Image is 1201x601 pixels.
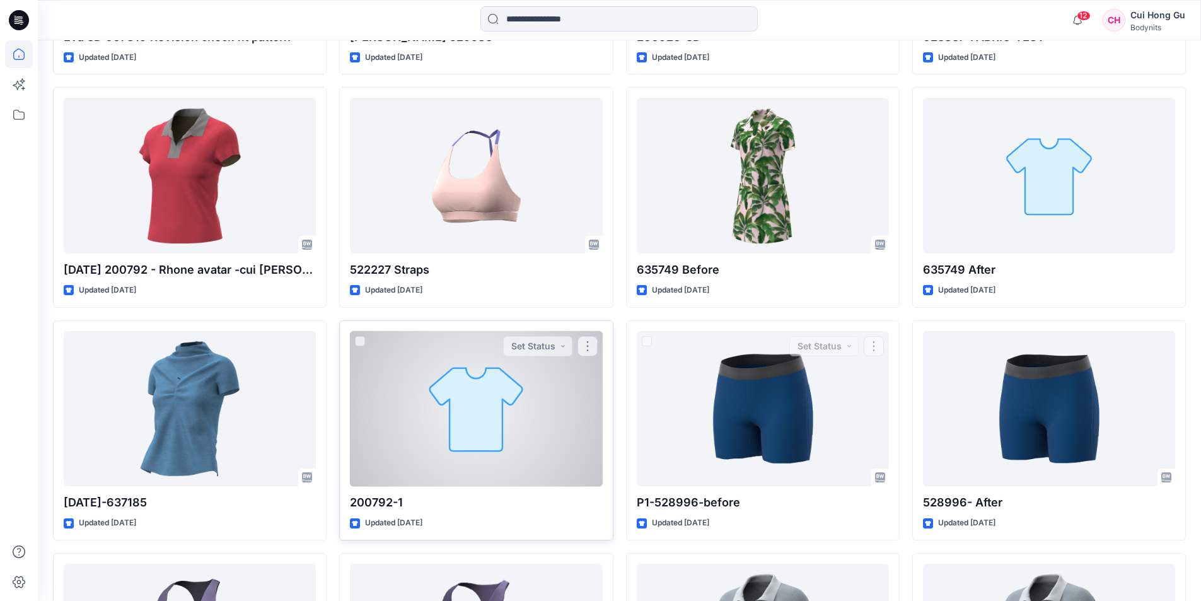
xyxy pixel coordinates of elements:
[64,494,316,511] p: [DATE]-637185
[652,284,709,297] p: Updated [DATE]
[938,516,995,530] p: Updated [DATE]
[938,51,995,64] p: Updated [DATE]
[79,516,136,530] p: Updated [DATE]
[365,516,422,530] p: Updated [DATE]
[64,261,316,279] p: [DATE] 200792 - Rhone avatar -cui [PERSON_NAME]
[652,51,709,64] p: Updated [DATE]
[923,494,1175,511] p: 528996- After
[64,98,316,254] a: 30 June 200792 - Rhone avatar -cui hong
[923,331,1175,487] a: 528996- After
[938,284,995,297] p: Updated [DATE]
[637,494,889,511] p: P1-528996-before
[350,98,602,254] a: 522227 Straps
[350,261,602,279] p: 522227 Straps
[637,261,889,279] p: 635749 Before
[365,51,422,64] p: Updated [DATE]
[1130,23,1185,32] div: Bodynits
[652,516,709,530] p: Updated [DATE]
[79,51,136,64] p: Updated [DATE]
[365,284,422,297] p: Updated [DATE]
[1130,8,1185,23] div: Cui Hong Gu
[350,494,602,511] p: 200792-1
[923,261,1175,279] p: 635749 After
[637,331,889,487] a: P1-528996-before
[637,98,889,254] a: 635749 Before
[64,331,316,487] a: 27june-637185
[1103,9,1125,32] div: CH
[1077,11,1091,21] span: 12
[350,331,602,487] a: 200792-1
[923,98,1175,254] a: 635749 After
[79,284,136,297] p: Updated [DATE]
